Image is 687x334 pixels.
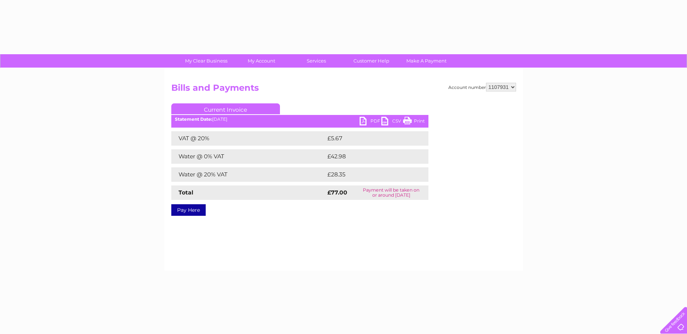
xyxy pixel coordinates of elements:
[176,54,236,68] a: My Clear Business
[397,54,456,68] a: Make A Payment
[171,167,326,182] td: Water @ 20% VAT
[171,103,280,114] a: Current Invoice
[354,185,428,200] td: Payment will be taken on or around [DATE]
[342,54,401,68] a: Customer Help
[179,189,193,196] strong: Total
[448,83,516,91] div: Account number
[326,149,414,164] td: £42.98
[326,131,411,146] td: £5.67
[171,204,206,216] a: Pay Here
[231,54,291,68] a: My Account
[286,54,346,68] a: Services
[171,83,516,97] h2: Bills and Payments
[175,116,212,122] b: Statement Date:
[381,117,403,127] a: CSV
[171,117,428,122] div: [DATE]
[360,117,381,127] a: PDF
[326,167,414,182] td: £28.35
[171,149,326,164] td: Water @ 0% VAT
[403,117,425,127] a: Print
[171,131,326,146] td: VAT @ 20%
[327,189,347,196] strong: £77.00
